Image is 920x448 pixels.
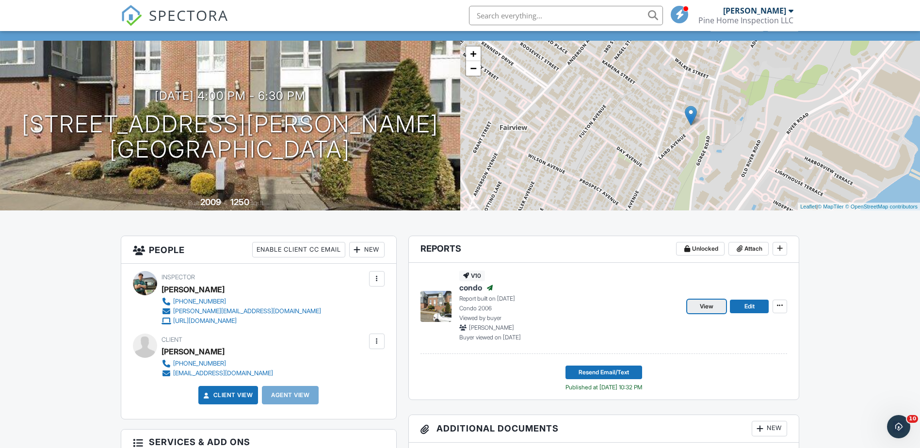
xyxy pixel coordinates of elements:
[230,197,249,207] div: 1250
[22,112,438,163] h1: [STREET_ADDRESS][PERSON_NAME] [GEOGRAPHIC_DATA]
[409,415,799,443] h3: Additional Documents
[155,89,306,102] h3: [DATE] 4:00 pm - 6:30 pm
[818,204,844,209] a: © MapTiler
[752,421,787,436] div: New
[173,360,226,368] div: [PHONE_NUMBER]
[251,199,264,207] span: sq. ft.
[800,204,816,209] a: Leaflet
[173,317,237,325] div: [URL][DOMAIN_NAME]
[710,18,764,31] div: Client View
[161,316,321,326] a: [URL][DOMAIN_NAME]
[466,47,481,61] a: Zoom in
[845,204,918,209] a: © OpenStreetMap contributors
[698,16,793,25] div: Pine Home Inspection LLC
[723,6,786,16] div: [PERSON_NAME]
[149,5,228,25] span: SPECTORA
[188,199,199,207] span: Built
[161,297,321,306] a: [PHONE_NUMBER]
[469,6,663,25] input: Search everything...
[173,298,226,305] div: [PHONE_NUMBER]
[252,242,345,257] div: Enable Client CC Email
[798,203,920,211] div: |
[466,61,481,76] a: Zoom out
[887,415,910,438] iframe: Intercom live chat
[161,336,182,343] span: Client
[161,368,273,378] a: [EMAIL_ADDRESS][DOMAIN_NAME]
[161,273,195,281] span: Inspector
[121,13,228,33] a: SPECTORA
[173,369,273,377] div: [EMAIL_ADDRESS][DOMAIN_NAME]
[121,236,396,264] h3: People
[349,242,385,257] div: New
[161,306,321,316] a: [PERSON_NAME][EMAIL_ADDRESS][DOMAIN_NAME]
[161,359,273,368] a: [PHONE_NUMBER]
[161,282,225,297] div: [PERSON_NAME]
[767,18,799,31] div: More
[200,197,221,207] div: 2009
[161,344,225,359] div: [PERSON_NAME]
[907,415,918,423] span: 10
[202,390,253,400] a: Client View
[173,307,321,315] div: [PERSON_NAME][EMAIL_ADDRESS][DOMAIN_NAME]
[121,5,142,26] img: The Best Home Inspection Software - Spectora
